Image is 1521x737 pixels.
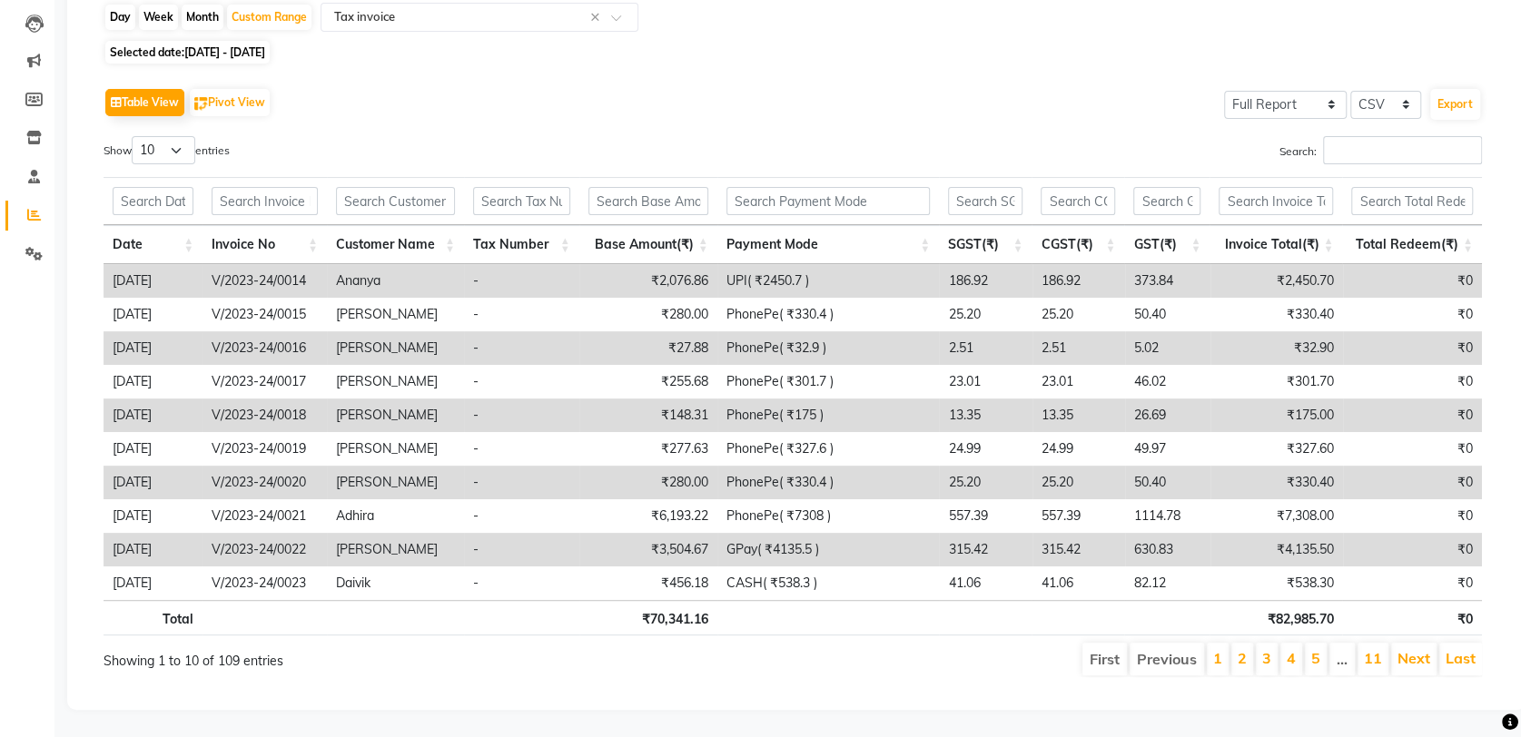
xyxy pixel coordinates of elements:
[202,432,327,466] td: V/2023-24/0019
[1125,432,1210,466] td: 49.97
[1125,566,1210,600] td: 82.12
[464,365,579,398] td: -
[1343,566,1482,600] td: ₹0
[1343,499,1482,533] td: ₹0
[1287,649,1296,667] a: 4
[579,225,717,264] th: Base Amount(₹): activate to sort column ascending
[588,187,708,215] input: Search Base Amount(₹)
[104,225,202,264] th: Date: activate to sort column ascending
[105,41,270,64] span: Selected date:
[104,641,662,671] div: Showing 1 to 10 of 109 entries
[105,89,184,116] button: Table View
[464,331,579,365] td: -
[579,298,717,331] td: ₹280.00
[939,365,1032,398] td: 23.01
[1210,298,1343,331] td: ₹330.40
[939,466,1032,499] td: 25.20
[717,533,939,566] td: GPay( ₹4135.5 )
[1032,466,1125,499] td: 25.20
[132,136,195,164] select: Showentries
[1343,264,1482,298] td: ₹0
[1210,499,1343,533] td: ₹7,308.00
[1032,225,1124,264] th: CGST(₹): activate to sort column ascending
[464,398,579,432] td: -
[579,566,717,600] td: ₹456.18
[464,298,579,331] td: -
[1311,649,1320,667] a: 5
[1279,136,1482,164] label: Search:
[1210,398,1343,432] td: ₹175.00
[327,466,464,499] td: [PERSON_NAME]
[579,533,717,566] td: ₹3,504.67
[1343,331,1482,365] td: ₹0
[327,225,464,264] th: Customer Name: activate to sort column ascending
[1343,298,1482,331] td: ₹0
[1323,136,1482,164] input: Search:
[1210,432,1343,466] td: ₹327.60
[464,566,579,600] td: -
[1125,499,1210,533] td: 1114.78
[948,187,1022,215] input: Search SGST(₹)
[473,187,570,215] input: Search Tax Number
[939,432,1032,466] td: 24.99
[104,533,202,566] td: [DATE]
[327,365,464,398] td: [PERSON_NAME]
[104,331,202,365] td: [DATE]
[1238,649,1247,667] a: 2
[579,398,717,432] td: ₹148.31
[327,331,464,365] td: [PERSON_NAME]
[202,398,327,432] td: V/2023-24/0018
[717,264,939,298] td: UPI( ₹2450.7 )
[327,298,464,331] td: [PERSON_NAME]
[327,264,464,298] td: Ananya
[717,331,939,365] td: PhonePe( ₹32.9 )
[579,600,717,635] th: ₹70,341.16
[1398,649,1430,667] a: Next
[1210,566,1343,600] td: ₹538.30
[1219,187,1333,215] input: Search Invoice Total(₹)
[202,225,327,264] th: Invoice No: activate to sort column ascending
[227,5,311,30] div: Custom Range
[104,466,202,499] td: [DATE]
[1032,432,1125,466] td: 24.99
[1446,649,1476,667] a: Last
[184,45,265,59] span: [DATE] - [DATE]
[1032,499,1125,533] td: 557.39
[1032,298,1125,331] td: 25.20
[202,466,327,499] td: V/2023-24/0020
[327,533,464,566] td: [PERSON_NAME]
[939,331,1032,365] td: 2.51
[1032,398,1125,432] td: 13.35
[1364,649,1382,667] a: 11
[939,398,1032,432] td: 13.35
[464,533,579,566] td: -
[464,225,579,264] th: Tax Number: activate to sort column ascending
[1351,187,1472,215] input: Search Total Redeem(₹)
[105,5,135,30] div: Day
[202,331,327,365] td: V/2023-24/0016
[1343,365,1482,398] td: ₹0
[726,187,930,215] input: Search Payment Mode
[717,225,939,264] th: Payment Mode: activate to sort column ascending
[717,365,939,398] td: PhonePe( ₹301.7 )
[202,499,327,533] td: V/2023-24/0021
[1343,398,1482,432] td: ₹0
[1125,533,1210,566] td: 630.83
[579,432,717,466] td: ₹277.63
[1210,264,1343,298] td: ₹2,450.70
[1343,432,1482,466] td: ₹0
[104,566,202,600] td: [DATE]
[579,331,717,365] td: ₹27.88
[464,264,579,298] td: -
[1032,264,1125,298] td: 186.92
[139,5,178,30] div: Week
[212,187,318,215] input: Search Invoice No
[104,365,202,398] td: [DATE]
[104,499,202,533] td: [DATE]
[1133,187,1200,215] input: Search GST(₹)
[327,499,464,533] td: Adhira
[1210,365,1343,398] td: ₹301.70
[1032,566,1125,600] td: 41.06
[1342,600,1481,635] th: ₹0
[327,398,464,432] td: [PERSON_NAME]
